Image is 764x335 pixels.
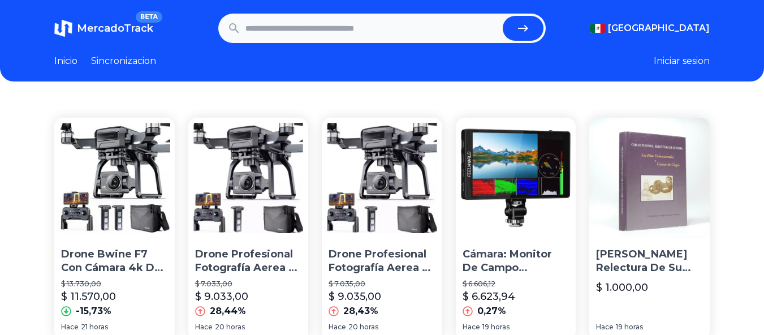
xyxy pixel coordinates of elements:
[195,289,248,304] p: $ 9.033,00
[463,280,569,289] p: $ 6.606,12
[608,22,710,35] span: [GEOGRAPHIC_DATA]
[596,280,648,295] p: $ 1.000,00
[61,323,79,332] span: Hace
[329,323,346,332] span: Hace
[54,118,175,238] img: Drone Bwine F7 Con Cámara 4k De 3 Ejes Sensor Coms Grande
[463,247,569,276] p: Cámara: Monitor De Campo Feelworld F7 Pro, Pantalla Táctil D
[61,247,168,276] p: Drone Bwine F7 Con Cámara 4k De 3 Ejes Sensor Coms Grande
[210,304,246,318] p: 28,44%
[329,247,435,276] p: Drone Profesional Fotografía Aerea F7 Pro 4k Camara
[343,304,378,318] p: 28,43%
[76,304,111,318] p: -15,73%
[195,247,302,276] p: Drone Profesional Fotografía Aerea F7 Pro Drone 4k Camara
[91,54,156,68] a: Sincronizacion
[482,323,510,332] span: 19 horas
[589,118,710,238] img: Carlos Fuentes Relectura De Su Obra Los Días Enmascarados F7
[54,19,72,37] img: MercadoTrack
[215,323,245,332] span: 20 horas
[329,289,381,304] p: $ 9.035,00
[54,19,153,37] a: MercadoTrackBETA
[61,280,168,289] p: $ 13.730,00
[590,24,606,33] img: Mexico
[456,118,576,238] img: Cámara: Monitor De Campo Feelworld F7 Pro, Pantalla Táctil D
[463,323,480,332] span: Hace
[654,54,710,68] button: Iniciar sesion
[61,289,116,304] p: $ 11.570,00
[329,280,435,289] p: $ 7.035,00
[188,118,309,238] img: Drone Profesional Fotografía Aerea F7 Pro Drone 4k Camara
[54,54,77,68] a: Inicio
[136,11,162,23] span: BETA
[616,323,643,332] span: 19 horas
[463,289,515,304] p: $ 6.623,94
[477,304,506,318] p: 0,27%
[348,323,378,332] span: 20 horas
[77,22,153,35] span: MercadoTrack
[322,118,442,238] img: Drone Profesional Fotografía Aerea F7 Pro 4k Camara
[590,22,710,35] button: [GEOGRAPHIC_DATA]
[596,323,614,332] span: Hace
[81,323,108,332] span: 21 horas
[195,323,213,332] span: Hace
[596,247,703,276] p: [PERSON_NAME] Relectura De Su Obra Los Días Enmascarados F7
[195,280,302,289] p: $ 7.033,00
